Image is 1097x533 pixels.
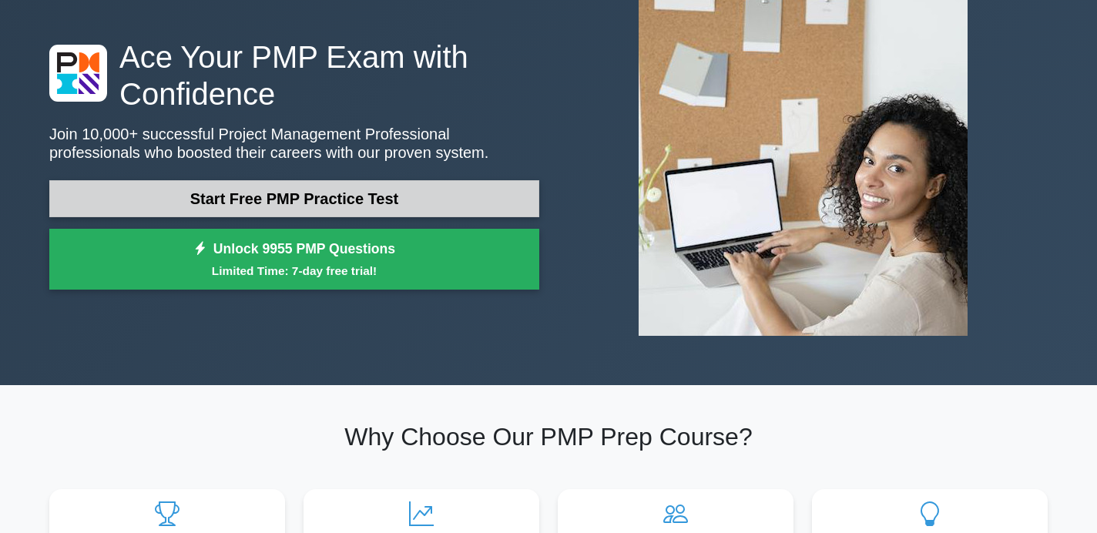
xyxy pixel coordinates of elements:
a: Unlock 9955 PMP QuestionsLimited Time: 7-day free trial! [49,229,539,290]
p: Join 10,000+ successful Project Management Professional professionals who boosted their careers w... [49,125,539,162]
h2: Why Choose Our PMP Prep Course? [49,422,1048,451]
small: Limited Time: 7-day free trial! [69,262,520,280]
h1: Ace Your PMP Exam with Confidence [49,39,539,112]
a: Start Free PMP Practice Test [49,180,539,217]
